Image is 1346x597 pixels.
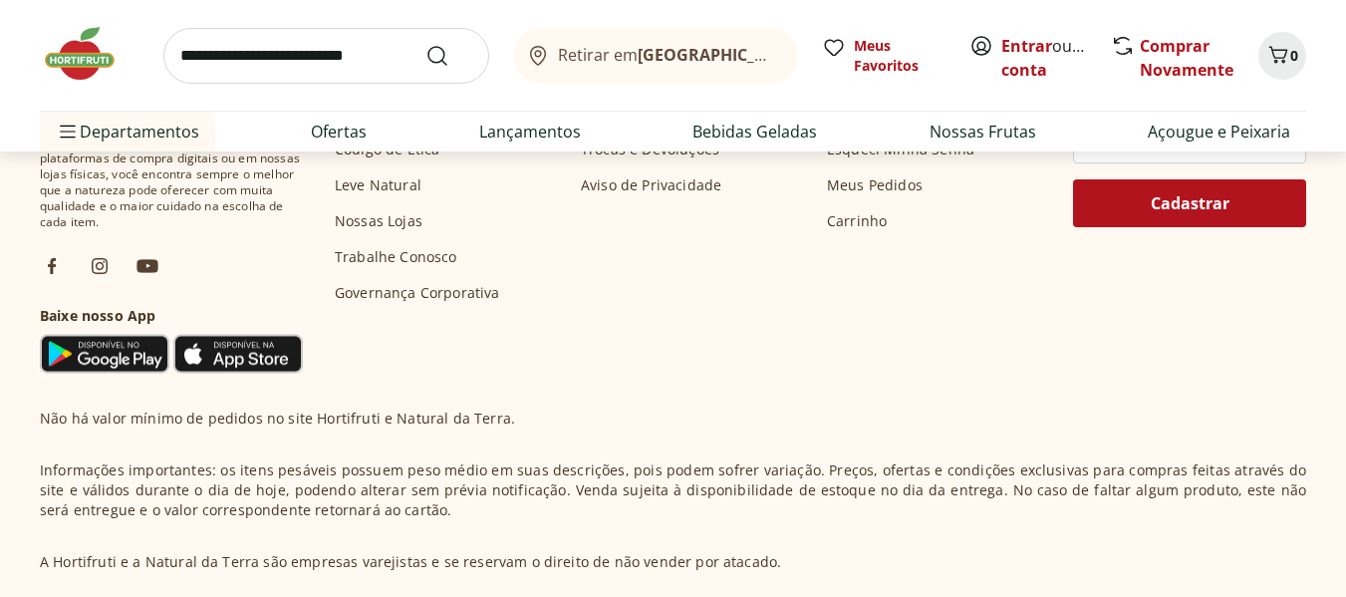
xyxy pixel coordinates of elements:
[135,254,159,278] img: ytb
[335,283,500,303] a: Governança Corporativa
[1001,34,1090,82] span: ou
[1290,46,1298,65] span: 0
[40,334,169,374] img: Google Play Icon
[163,28,489,84] input: search
[1148,120,1290,144] a: Açougue e Peixaria
[335,247,457,267] a: Trabalhe Conosco
[1258,32,1306,80] button: Carrinho
[56,108,80,155] button: Menu
[40,460,1306,520] p: Informações importantes: os itens pesáveis possuem peso médio em suas descrições, pois podem sofr...
[40,409,515,429] p: Não há valor mínimo de pedidos no site Hortifruti e Natural da Terra.
[930,120,1036,144] a: Nossas Frutas
[1073,179,1306,227] button: Cadastrar
[40,254,64,278] img: fb
[638,44,973,66] b: [GEOGRAPHIC_DATA]/[GEOGRAPHIC_DATA]
[827,175,923,195] a: Meus Pedidos
[1001,35,1052,57] a: Entrar
[425,44,473,68] button: Submit Search
[479,120,581,144] a: Lançamentos
[692,120,817,144] a: Bebidas Geladas
[558,46,778,64] span: Retirar em
[335,211,422,231] a: Nossas Lojas
[40,552,781,572] p: A Hortifruti e a Natural da Terra são empresas varejistas e se reservam o direito de não vender p...
[1140,35,1233,81] a: Comprar Novamente
[88,254,112,278] img: ig
[854,36,945,76] span: Meus Favoritos
[40,306,303,326] h3: Baixe nosso App
[1001,35,1111,81] a: Criar conta
[513,28,798,84] button: Retirar em[GEOGRAPHIC_DATA]/[GEOGRAPHIC_DATA]
[311,120,367,144] a: Ofertas
[822,36,945,76] a: Meus Favoritos
[335,175,421,195] a: Leve Natural
[173,334,303,374] img: App Store Icon
[1151,195,1229,211] span: Cadastrar
[581,175,721,195] a: Aviso de Privacidade
[40,119,303,230] span: Hortifruti é o seu vizinho especialista em produtos frescos e naturais. Nas nossas plataformas de...
[827,211,887,231] a: Carrinho
[40,24,139,84] img: Hortifruti
[56,108,199,155] span: Departamentos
